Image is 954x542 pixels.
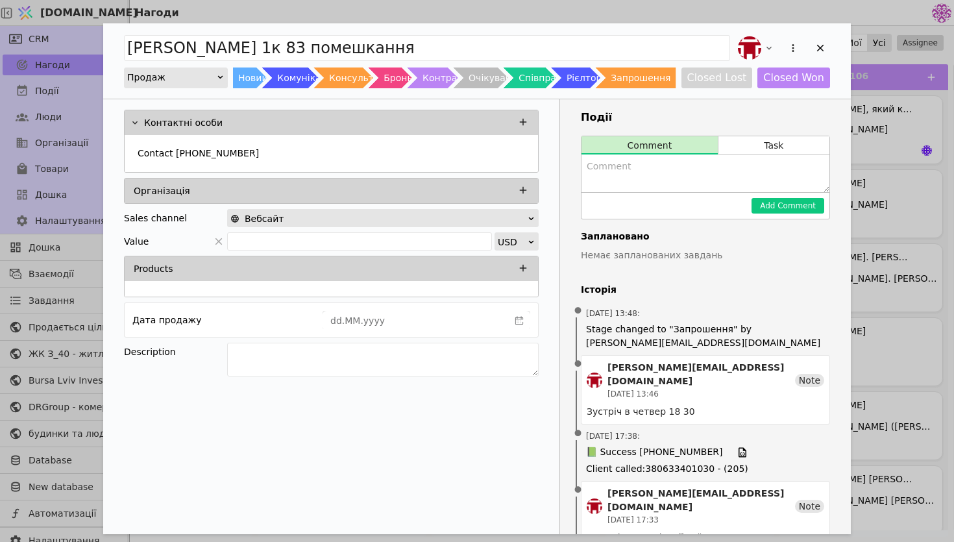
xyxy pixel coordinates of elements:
[498,233,527,251] div: USD
[422,68,468,88] div: Контракт
[572,474,585,507] span: •
[329,68,393,88] div: Консультація
[586,445,722,460] span: 📗 Success [PHONE_NUMBER]
[757,68,830,88] button: Closed Won
[581,110,830,125] h3: Події
[134,262,173,276] p: Products
[572,295,585,328] span: •
[681,68,753,88] button: Closed Lost
[581,136,718,154] button: Comment
[607,487,795,514] div: [PERSON_NAME][EMAIL_ADDRESS][DOMAIN_NAME]
[718,136,829,154] button: Task
[587,405,824,419] div: Зустріч в четвер 18 30
[469,68,522,88] div: Очікування
[587,373,602,388] img: bo
[124,209,187,227] div: Sales channel
[607,514,795,526] div: [DATE] 17:33
[519,68,568,88] div: Співпраця
[245,210,284,228] span: Вебсайт
[230,214,239,223] img: online-store.svg
[238,68,268,88] div: Новий
[586,308,640,319] span: [DATE] 13:48 :
[132,311,201,329] div: Дата продажу
[586,462,825,476] span: Client called : 380633401030 - (205)
[138,147,259,160] p: Contact [PHONE_NUMBER]
[586,430,640,442] span: [DATE] 17:38 :
[587,499,602,514] img: bo
[124,343,227,361] div: Description
[384,68,412,88] div: Бронь
[515,316,524,325] svg: calender simple
[581,249,830,262] p: Немає запланованих завдань
[127,68,216,86] div: Продаж
[581,230,830,243] h4: Заплановано
[103,23,851,534] div: Add Opportunity
[607,361,795,388] div: [PERSON_NAME][EMAIL_ADDRESS][DOMAIN_NAME]
[581,283,830,297] h4: Історія
[124,232,149,251] span: Value
[567,68,608,88] div: Рієлтори
[277,68,335,88] div: Комунікація
[323,312,509,330] input: dd.MM.yyyy
[572,417,585,450] span: •
[611,68,670,88] div: Запрошення
[738,36,761,60] img: bo
[134,184,190,198] p: Організація
[572,348,585,381] span: •
[795,374,824,387] div: Note
[795,500,824,513] div: Note
[607,388,795,400] div: [DATE] 13:46
[752,198,824,214] button: Add Comment
[586,323,825,350] span: Stage changed to "Запрошення" by [PERSON_NAME][EMAIL_ADDRESS][DOMAIN_NAME]
[144,116,223,130] p: Контактні особи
